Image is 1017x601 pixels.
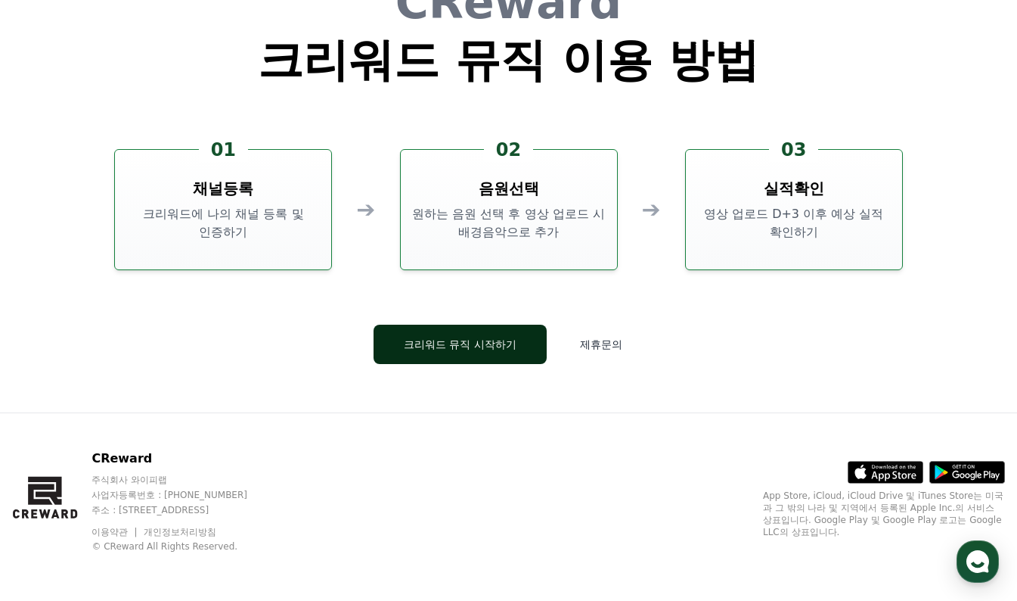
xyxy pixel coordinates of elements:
p: 원하는 음원 선택 후 영상 업로드 시 배경음악으로 추가 [407,205,611,241]
a: 개인정보처리방침 [144,527,216,537]
p: 영상 업로드 D+3 이후 예상 실적 확인하기 [692,205,896,241]
button: 크리워드 뮤직 시작하기 [374,325,547,364]
p: 주소 : [STREET_ADDRESS] [91,504,276,516]
h3: 음원선택 [479,178,539,199]
div: 03 [769,138,818,162]
span: 홈 [48,498,57,510]
button: 제휴문의 [559,325,643,364]
span: 대화 [138,499,157,511]
p: 주식회사 와이피랩 [91,474,276,486]
p: App Store, iCloud, iCloud Drive 및 iTunes Store는 미국과 그 밖의 나라 및 지역에서 등록된 Apple Inc.의 서비스 상표입니다. Goo... [763,490,1005,538]
a: 설정 [195,475,290,513]
h1: 크리워드 뮤직 이용 방법 [258,37,759,83]
div: ➔ [642,196,661,223]
p: 사업자등록번호 : [PHONE_NUMBER] [91,489,276,501]
div: 01 [199,138,248,162]
h3: 실적확인 [764,178,824,199]
h3: 채널등록 [193,178,253,199]
a: 이용약관 [91,527,139,537]
div: ➔ [356,196,375,223]
p: CReward [91,450,276,468]
p: 크리워드에 나의 채널 등록 및 인증하기 [121,205,325,241]
div: 02 [484,138,533,162]
span: 설정 [234,498,252,510]
a: 홈 [5,475,100,513]
a: 대화 [100,475,195,513]
p: © CReward All Rights Reserved. [91,540,276,553]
